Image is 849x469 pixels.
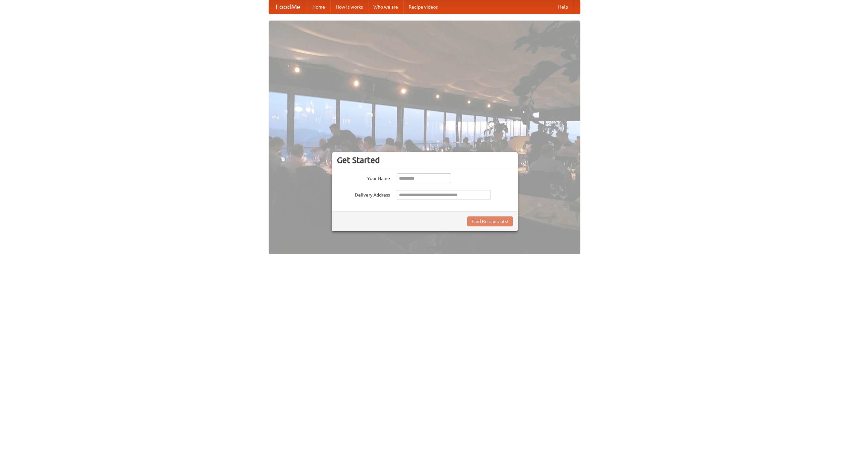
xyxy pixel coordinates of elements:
h3: Get Started [337,155,513,165]
a: Recipe videos [403,0,443,14]
a: Home [307,0,330,14]
a: Who we are [368,0,403,14]
a: FoodMe [269,0,307,14]
label: Delivery Address [337,190,390,198]
label: Your Name [337,173,390,182]
a: Help [553,0,573,14]
a: How it works [330,0,368,14]
button: Find Restaurants! [467,216,513,226]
